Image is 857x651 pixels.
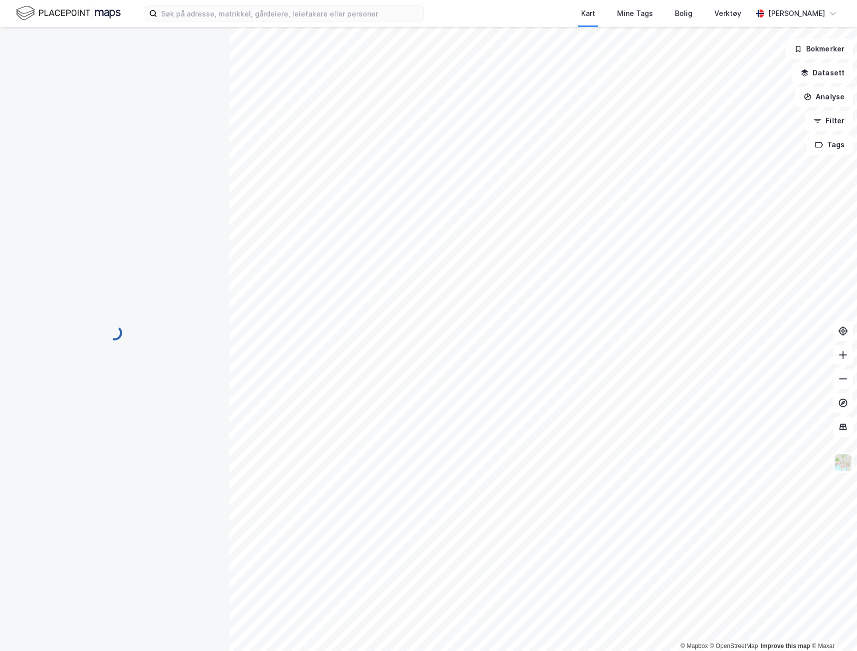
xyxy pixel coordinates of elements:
[792,63,853,83] button: Datasett
[768,7,825,19] div: [PERSON_NAME]
[805,111,853,131] button: Filter
[675,7,692,19] div: Bolig
[786,39,853,59] button: Bokmerker
[680,643,708,650] a: Mapbox
[795,87,853,107] button: Analyse
[834,453,853,472] img: Z
[714,7,741,19] div: Verktøy
[807,603,857,651] div: Kontrollprogram for chat
[710,643,758,650] a: OpenStreetMap
[761,643,810,650] a: Improve this map
[107,325,123,341] img: spinner.a6d8c91a73a9ac5275cf975e30b51cfb.svg
[581,7,595,19] div: Kart
[16,4,121,22] img: logo.f888ab2527a4732fd821a326f86c7f29.svg
[617,7,653,19] div: Mine Tags
[157,6,424,21] input: Søk på adresse, matrikkel, gårdeiere, leietakere eller personer
[807,135,853,155] button: Tags
[807,603,857,651] iframe: Chat Widget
